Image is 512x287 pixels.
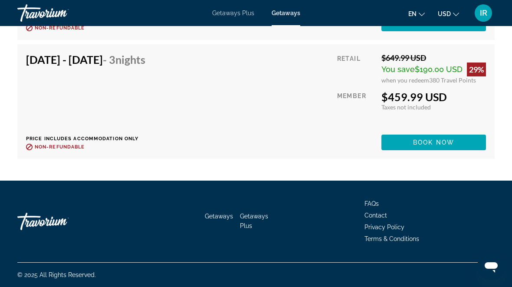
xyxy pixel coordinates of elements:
[337,90,375,128] div: Member
[381,90,486,103] div: $459.99 USD
[381,135,486,150] button: Book now
[364,235,419,242] a: Terms & Conditions
[115,53,145,66] span: Nights
[17,208,104,234] a: Travorium
[212,10,254,16] a: Getaways Plus
[467,63,486,76] div: 29%
[477,252,505,280] iframe: Button to launch messaging window
[364,200,379,207] a: FAQs
[381,65,415,74] span: You save
[240,213,268,229] a: Getaways Plus
[381,53,486,63] div: $649.99 USD
[364,212,387,219] a: Contact
[381,16,486,31] button: Book now
[438,10,451,17] span: USD
[472,4,495,22] button: User Menu
[35,25,85,31] span: Non-refundable
[429,76,476,84] span: 380 Travel Points
[205,213,233,220] a: Getaways
[381,103,431,111] span: Taxes not included
[415,65,463,74] span: $190.00 USD
[26,53,145,66] h4: [DATE] - [DATE]
[272,10,300,16] a: Getaways
[413,139,454,146] span: Book now
[35,144,85,150] span: Non-refundable
[408,7,425,20] button: Change language
[438,7,459,20] button: Change currency
[103,53,145,66] span: - 3
[17,2,104,24] a: Travorium
[408,10,417,17] span: en
[337,53,375,84] div: Retail
[381,76,429,84] span: when you redeem
[26,136,152,142] p: Price includes accommodation only
[480,9,487,17] span: IR
[17,271,96,278] span: © 2025 All Rights Reserved.
[364,224,404,231] a: Privacy Policy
